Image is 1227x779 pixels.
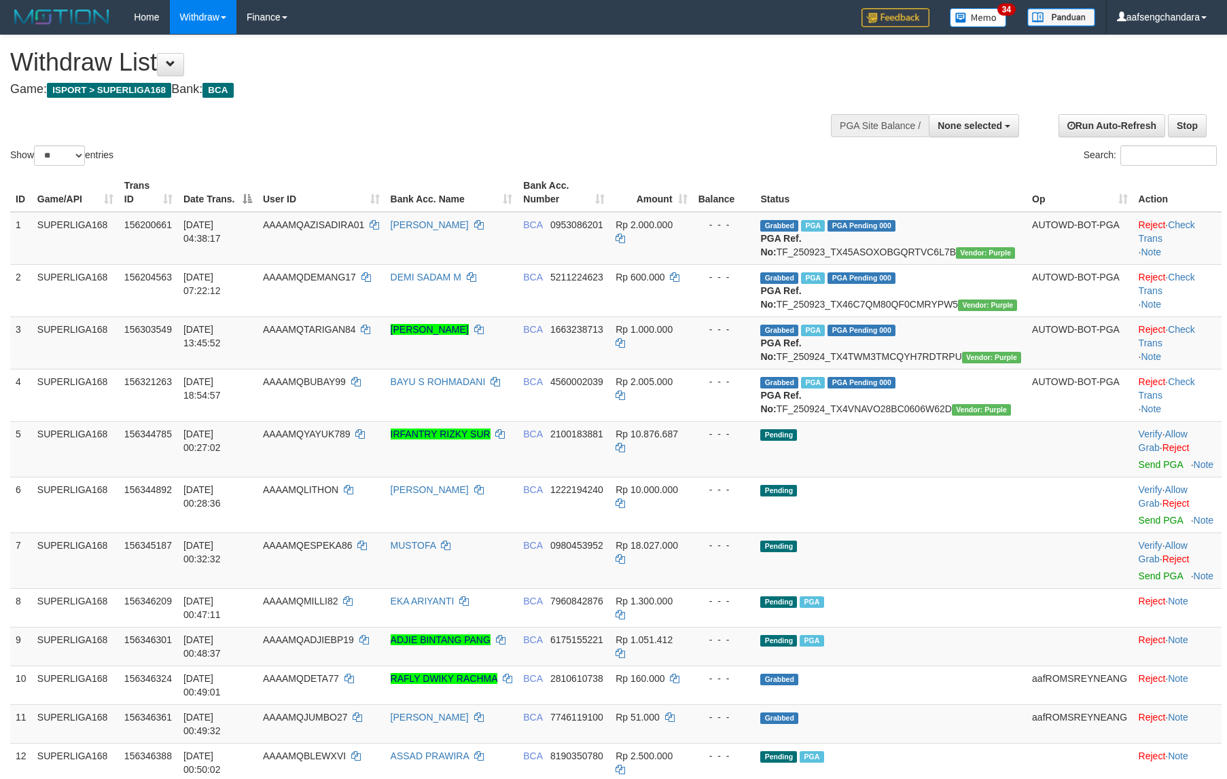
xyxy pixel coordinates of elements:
span: BCA [523,429,542,439]
b: PGA Ref. No: [760,338,801,362]
div: - - - [698,375,750,388]
span: Pending [760,485,797,496]
a: [PERSON_NAME] [391,219,469,230]
a: Note [1168,712,1188,723]
span: 156321263 [124,376,172,387]
span: Copy 1663238713 to clipboard [550,324,603,335]
span: · [1139,484,1188,509]
span: BCA [523,219,542,230]
span: Rp 1.300.000 [616,596,673,606]
th: Status [755,173,1027,212]
span: Marked by aafchhiseyha [801,272,825,284]
span: 156344785 [124,429,172,439]
span: BCA [523,712,542,723]
th: Game/API: activate to sort column ascending [32,173,119,212]
span: AAAAMQYAYUK789 [263,429,351,439]
th: Op: activate to sort column ascending [1027,173,1133,212]
span: AAAAMQDEMANG17 [263,272,356,283]
span: 156346324 [124,673,172,684]
a: Verify [1139,484,1162,495]
a: [PERSON_NAME] [391,484,469,495]
div: - - - [698,710,750,724]
a: EKA ARIYANTI [391,596,455,606]
td: AUTOWD-BOT-PGA [1027,264,1133,316]
span: PGA Pending [828,377,895,388]
span: Pending [760,596,797,608]
td: SUPERLIGA168 [32,369,119,421]
span: 156346209 [124,596,172,606]
img: panduan.png [1027,8,1095,26]
a: Note [1141,247,1162,257]
a: Note [1168,596,1188,606]
td: SUPERLIGA168 [32,421,119,477]
a: Reject [1139,596,1166,606]
span: 156200661 [124,219,172,230]
a: Reject [1162,554,1190,564]
span: Rp 600.000 [616,272,664,283]
td: SUPERLIGA168 [32,666,119,704]
span: [DATE] 07:22:12 [183,272,221,296]
span: Grabbed [760,220,798,232]
a: [PERSON_NAME] [391,712,469,723]
span: None selected [938,120,1002,131]
span: BCA [523,634,542,645]
a: Reject [1139,376,1166,387]
span: Copy 7746119100 to clipboard [550,712,603,723]
span: Vendor URL: https://trx4.1velocity.biz [962,352,1021,363]
a: Reject [1162,442,1190,453]
span: 156346361 [124,712,172,723]
td: SUPERLIGA168 [32,532,119,588]
a: [PERSON_NAME] [391,324,469,335]
span: Marked by aafandaneth [801,325,825,336]
td: 10 [10,666,32,704]
td: 8 [10,588,32,627]
a: Reject [1139,712,1166,723]
td: 3 [10,316,32,369]
span: Grabbed [760,712,798,724]
span: Copy 0980453952 to clipboard [550,540,603,551]
span: BCA [523,596,542,606]
span: AAAAMQESPEKA86 [263,540,353,551]
span: Marked by aafchhiseyha [801,220,825,232]
a: Note [1141,299,1162,310]
span: [DATE] 00:48:37 [183,634,221,659]
a: Allow Grab [1139,429,1188,453]
a: Note [1141,403,1162,414]
a: Reject [1139,750,1166,761]
span: Rp 2.500.000 [616,750,673,761]
span: Copy 4560002039 to clipboard [550,376,603,387]
span: Marked by aafsengchandara [800,635,823,647]
td: 7 [10,532,32,588]
h1: Withdraw List [10,49,804,76]
td: SUPERLIGA168 [32,316,119,369]
span: PGA Pending [828,325,895,336]
span: BCA [523,376,542,387]
span: Marked by aafsengchandara [800,596,823,608]
td: · · [1133,316,1222,369]
a: Allow Grab [1139,484,1188,509]
div: - - - [698,270,750,284]
span: Marked by aafsengchandara [800,751,823,763]
th: Trans ID: activate to sort column ascending [119,173,178,212]
span: Grabbed [760,377,798,388]
a: Reject [1139,673,1166,684]
span: 156303549 [124,324,172,335]
td: AUTOWD-BOT-PGA [1027,212,1133,265]
span: BCA [523,484,542,495]
div: - - - [698,594,750,608]
b: PGA Ref. No: [760,285,801,310]
th: Bank Acc. Number: activate to sort column ascending [518,173,610,212]
td: TF_250924_TX4TWM3TMCQYH7RDTRPU [755,316,1027,369]
span: · [1139,540,1188,564]
span: Grabbed [760,674,798,685]
span: [DATE] 18:54:57 [183,376,221,401]
td: · · [1133,369,1222,421]
td: SUPERLIGA168 [32,264,119,316]
td: · [1133,627,1222,666]
span: Rp 18.027.000 [616,540,678,551]
span: Pending [760,751,797,763]
td: SUPERLIGA168 [32,477,119,532]
span: BCA [523,272,542,283]
td: SUPERLIGA168 [32,627,119,666]
span: BCA [523,750,542,761]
